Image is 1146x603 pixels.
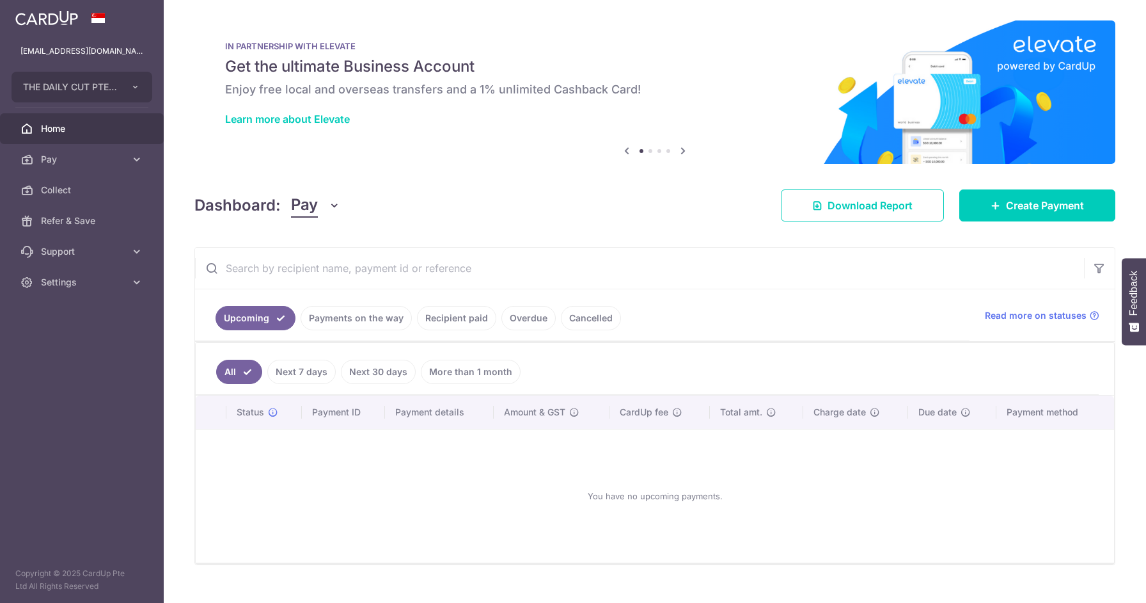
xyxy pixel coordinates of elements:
span: Feedback [1128,271,1140,316]
h4: Dashboard: [194,194,281,217]
span: CardUp fee [620,406,668,419]
a: Payments on the way [301,306,412,330]
span: Support [41,245,125,258]
button: THE DAILY CUT PTE. LTD. [12,72,152,102]
th: Payment ID [302,396,386,429]
a: Upcoming [216,306,295,330]
span: Home [41,122,125,135]
a: Next 30 days [341,360,416,384]
img: Renovation banner [194,20,1115,164]
span: Charge date [813,406,866,419]
span: Collect [41,184,125,197]
a: All [216,360,262,384]
span: Create Payment [1006,198,1084,213]
span: Settings [41,276,125,289]
span: Amount & GST [504,406,565,419]
h6: Enjoy free local and overseas transfers and a 1% unlimited Cashback Card! [225,82,1085,97]
span: THE DAILY CUT PTE. LTD. [23,81,118,93]
th: Payment details [385,396,493,429]
h5: Get the ultimate Business Account [225,56,1085,77]
span: Refer & Save [41,214,125,227]
span: Pay [41,153,125,166]
a: Create Payment [959,189,1115,221]
span: Pay [291,193,318,218]
button: Feedback - Show survey [1122,258,1146,345]
span: Read more on statuses [985,309,1087,322]
div: You have no upcoming payments. [211,440,1099,552]
a: Learn more about Elevate [225,113,350,125]
p: IN PARTNERSHIP WITH ELEVATE [225,41,1085,51]
button: Pay [291,193,340,218]
input: Search by recipient name, payment id or reference [195,248,1084,289]
a: More than 1 month [421,360,521,384]
a: Read more on statuses [985,309,1099,322]
a: Cancelled [561,306,621,330]
span: Status [237,406,264,419]
a: Download Report [781,189,944,221]
span: Download Report [828,198,913,213]
span: Total amt. [720,406,762,419]
span: Due date [918,406,957,419]
a: Overdue [501,306,556,330]
img: CardUp [15,10,78,26]
a: Recipient paid [417,306,496,330]
a: Next 7 days [267,360,336,384]
th: Payment method [996,396,1114,429]
p: [EMAIL_ADDRESS][DOMAIN_NAME] [20,45,143,58]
